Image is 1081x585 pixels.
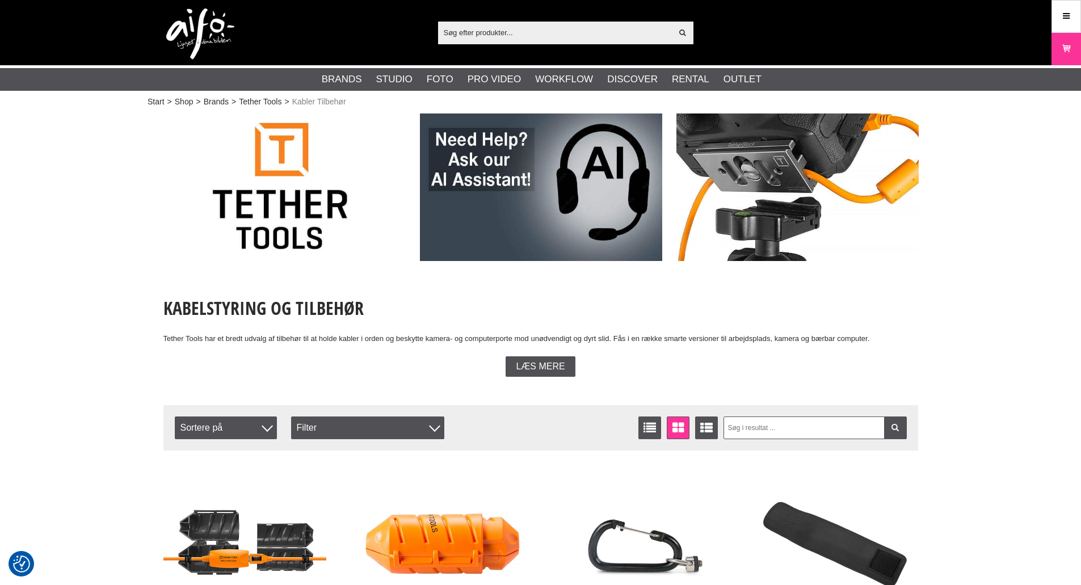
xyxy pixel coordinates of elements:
[163,333,918,345] p: Tether Tools har et bredt udvalg af tilbehør til at holde kabler i orden og beskytte kamera- og c...
[284,96,289,108] span: >
[535,72,593,87] a: Workflow
[695,416,718,439] a: Udvid liste
[13,555,30,573] img: Revisit consent button
[322,72,362,87] a: Brands
[638,416,661,439] a: Vis liste
[884,416,907,439] a: Filtrer
[427,72,453,87] a: Foto
[196,96,200,108] span: >
[166,9,234,60] img: logo.png
[376,72,413,87] a: Studio
[163,296,918,321] h1: Kabelstyring og Tilbehør
[175,416,277,439] span: Sortere på
[163,113,406,261] img: Annonce:006 ban-tet-logga.jpg
[232,96,236,108] span: >
[607,72,658,87] a: Discover
[438,24,672,41] input: Søg efter produkter...
[667,416,689,439] a: Vinduevisning
[516,361,565,372] span: Læs mere
[724,72,762,87] a: Outlet
[204,96,229,108] a: Brands
[175,96,194,108] a: Shop
[724,416,907,439] input: Søg i resultat ...
[468,72,521,87] a: Pro Video
[239,96,281,108] a: Tether Tools
[672,72,709,87] a: Rental
[676,113,919,261] img: Annonce:001 ban-tet-cabman-002.jpg
[167,96,172,108] span: >
[292,96,346,108] span: Kabler Tilbehør
[148,96,165,108] a: Start
[13,554,30,574] button: Samtykkepræferencer
[420,113,662,261] img: Annonce:009 ban-elin-AIelin-eng.jpg
[291,416,444,439] div: Filter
